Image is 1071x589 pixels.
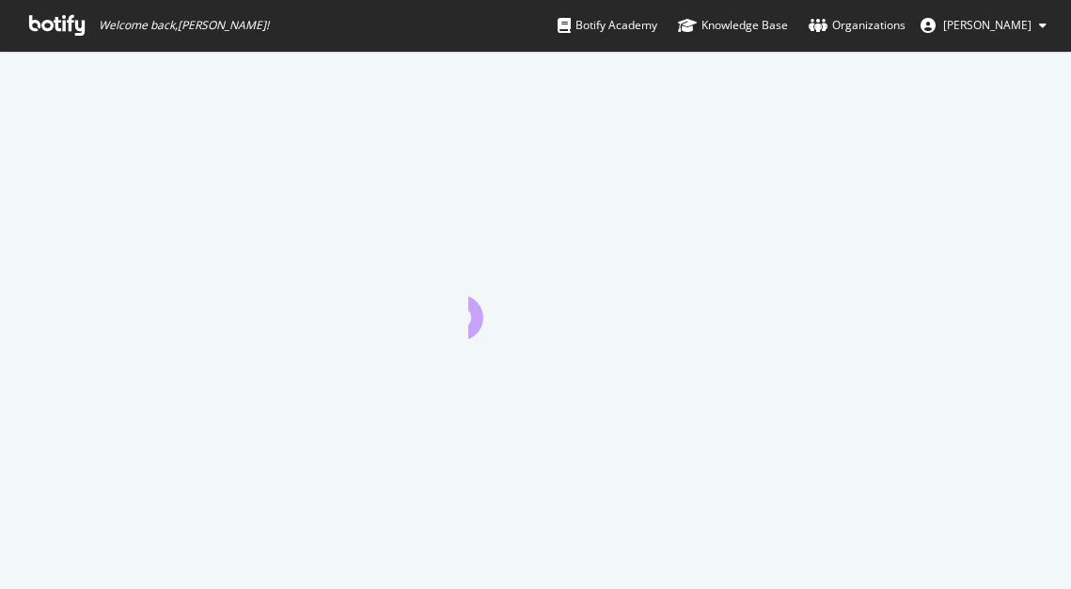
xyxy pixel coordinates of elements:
[809,16,906,35] div: Organizations
[99,18,269,33] span: Welcome back, [PERSON_NAME] !
[558,16,657,35] div: Botify Academy
[943,17,1032,33] span: Hector R
[906,10,1062,40] button: [PERSON_NAME]
[468,271,604,339] div: animation
[678,16,788,35] div: Knowledge Base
